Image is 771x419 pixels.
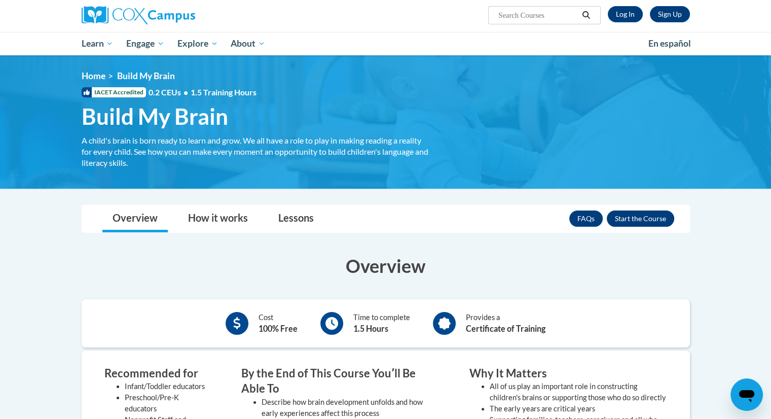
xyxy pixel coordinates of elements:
a: En español [642,33,697,54]
div: Provides a [466,312,545,335]
h3: Why It Matters [469,366,667,381]
div: Main menu [66,32,705,55]
li: All of us play an important role in constructing children's brains or supporting those who do so ... [490,381,667,403]
a: Register [650,6,690,22]
b: 100% Free [259,324,298,333]
a: Explore [171,32,225,55]
span: 0.2 CEUs [149,87,256,98]
a: FAQs [569,211,603,227]
h3: Recommended for [104,366,211,381]
a: Cox Campus [82,6,274,24]
span: About [231,38,265,50]
a: Home [82,71,105,81]
div: Time to complete [353,312,410,335]
h3: By the End of This Course Youʹll Be Able To [241,366,439,397]
img: Cox Campus [82,6,195,24]
button: Enroll [607,211,674,227]
span: 1.5 Training Hours [191,87,256,97]
a: Learn [75,32,120,55]
a: Engage [120,32,171,55]
span: IACET Accredited [82,87,146,97]
iframe: Button to launch messaging window [730,378,763,411]
span: Engage [126,38,164,50]
b: Certificate of Training [466,324,545,333]
span: Build My Brain [82,103,228,130]
a: How it works [178,205,258,232]
div: Cost [259,312,298,335]
li: Preschool/Pre-K educators [125,392,211,414]
b: 1.5 Hours [353,324,388,333]
a: Overview [102,205,168,232]
span: Explore [177,38,218,50]
span: • [183,87,188,97]
a: Log In [608,6,643,22]
a: Lessons [268,205,324,232]
span: Learn [81,38,113,50]
a: About [224,32,272,55]
li: The early years are critical years [490,403,667,414]
li: Describe how brain development unfolds and how early experiences affect this process [262,397,439,419]
div: A child's brain is born ready to learn and grow. We all have a role to play in making reading a r... [82,135,431,168]
span: Build My Brain [117,71,175,81]
input: Search Courses [497,9,578,21]
h3: Overview [82,253,690,278]
button: Search [578,9,594,21]
li: Infant/Toddler educators [125,381,211,392]
span: En español [648,38,691,49]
